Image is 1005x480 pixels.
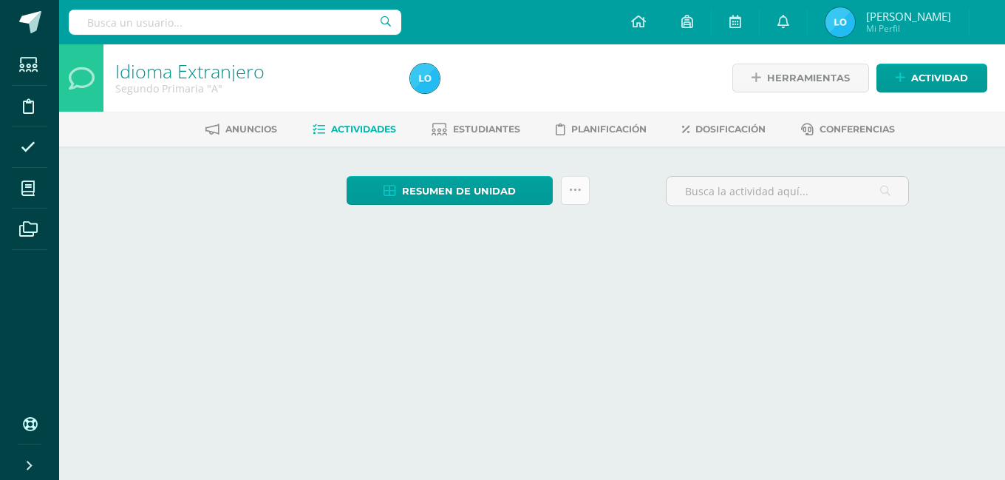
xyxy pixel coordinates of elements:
span: Actividad [911,64,968,92]
span: Anuncios [225,124,277,135]
span: Conferencias [820,124,895,135]
div: Segundo Primaria 'A' [115,81,392,95]
a: Anuncios [205,118,277,141]
span: Mi Perfil [866,22,951,35]
img: fa05f3bfceedb79fb262862d45adcdb1.png [410,64,440,93]
a: Herramientas [732,64,869,92]
span: Dosificación [695,124,766,135]
span: Estudiantes [453,124,520,135]
a: Conferencias [801,118,895,141]
span: Planificación [571,124,647,135]
h1: Idioma Extranjero [115,61,392,81]
a: Estudiantes [432,118,520,141]
a: Actividades [313,118,396,141]
img: fa05f3bfceedb79fb262862d45adcdb1.png [825,7,855,37]
a: Idioma Extranjero [115,58,265,84]
a: Dosificación [682,118,766,141]
input: Busca un usuario... [69,10,401,35]
a: Planificación [556,118,647,141]
span: Resumen de unidad [402,178,516,205]
input: Busca la actividad aquí... [667,177,908,206]
a: Actividad [876,64,987,92]
span: [PERSON_NAME] [866,9,951,24]
span: Herramientas [767,64,850,92]
a: Resumen de unidad [347,176,553,205]
span: Actividades [331,124,396,135]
